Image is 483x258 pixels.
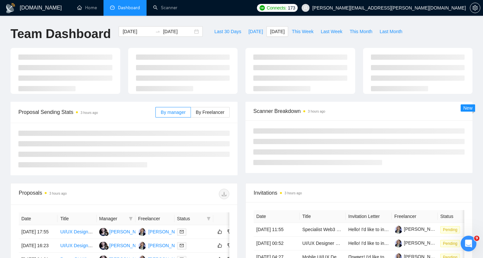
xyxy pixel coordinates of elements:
[123,28,152,35] input: Start date
[196,110,224,115] span: By Freelancer
[285,191,302,195] time: 3 hours ago
[248,28,263,35] span: [DATE]
[11,26,111,42] h1: Team Dashboard
[300,210,346,223] th: Title
[227,229,232,234] span: dislike
[19,212,57,225] th: Date
[321,28,342,35] span: Last Week
[270,28,285,35] span: [DATE]
[155,29,160,34] span: swap-right
[57,239,96,253] td: UI/UX Designer for iOS Productivity Application
[180,230,184,234] span: mail
[80,111,98,115] time: 3 hours ago
[129,217,133,221] span: filter
[155,29,160,34] span: to
[440,240,460,247] span: Pending
[60,243,156,248] a: UI/UX Designer for iOS Productivity Application
[18,108,155,116] span: Proposal Sending Stats
[394,240,442,246] a: [PERSON_NAME]
[218,243,222,248] span: like
[104,245,109,250] img: gigradar-bm.png
[99,243,147,248] a: RS[PERSON_NAME]
[138,229,186,234] a: YH[PERSON_NAME]
[463,105,472,111] span: New
[99,229,147,234] a: RS[PERSON_NAME]
[104,231,109,236] img: gigradar-bm.png
[110,5,115,10] span: dashboard
[218,229,222,234] span: like
[308,110,325,113] time: 3 hours ago
[5,3,16,13] img: logo
[253,107,465,115] span: Scanner Breakdown
[19,225,57,239] td: [DATE] 17:55
[57,212,96,225] th: Title
[138,228,146,236] img: YH
[288,26,317,37] button: This Week
[245,26,266,37] button: [DATE]
[346,26,376,37] button: This Month
[19,239,57,253] td: [DATE] 16:23
[161,110,185,115] span: By manager
[99,242,107,250] img: RS
[474,236,479,241] span: 9
[138,242,146,250] img: YH
[19,189,124,199] div: Proposals
[97,212,135,225] th: Manager
[135,212,174,225] th: Freelancer
[148,228,186,235] div: [PERSON_NAME]
[254,189,464,197] span: Invitations
[77,5,97,11] a: homeHome
[118,5,140,11] span: Dashboard
[379,28,402,35] span: Last Month
[267,4,287,11] span: Connects:
[440,226,460,233] span: Pending
[153,5,177,11] a: searchScanner
[394,239,402,247] img: c1OJkIx-IadjRms18ePMftOofhKLVhqZZQLjKjBy8mNgn5WQQo-UtPhwQ197ONuZaa
[440,241,463,246] a: Pending
[392,210,438,223] th: Freelancer
[226,228,234,236] button: dislike
[302,241,371,246] a: UI/UX Designer SaaS Homepage
[127,214,134,224] span: filter
[302,227,361,232] a: Specialist Web3 UI Designer
[470,3,480,13] button: setting
[292,28,313,35] span: This Week
[350,28,372,35] span: This Month
[109,242,147,249] div: [PERSON_NAME]
[394,226,442,232] a: [PERSON_NAME]
[226,242,234,249] button: dislike
[180,244,184,247] span: mail
[254,237,300,250] td: [DATE] 00:52
[300,237,346,250] td: UI/UX Designer SaaS Homepage
[470,5,480,11] a: setting
[288,4,295,11] span: 173
[163,28,193,35] input: End date
[205,214,212,224] span: filter
[216,242,224,249] button: like
[227,243,232,248] span: dislike
[254,223,300,237] td: [DATE] 11:55
[109,228,147,235] div: [PERSON_NAME]
[214,28,241,35] span: Last 30 Days
[216,228,224,236] button: like
[211,26,245,37] button: Last 30 Days
[440,227,463,232] a: Pending
[60,229,236,234] a: UI/UX Designer Needed to Create Concept Prototype for Sports Learning App (Figma)
[346,210,392,223] th: Invitation Letter
[57,225,96,239] td: UI/UX Designer Needed to Create Concept Prototype for Sports Learning App (Figma)
[317,26,346,37] button: Last Week
[303,6,308,10] span: user
[394,226,402,234] img: c1OJkIx-IadjRms18ePMftOofhKLVhqZZQLjKjBy8mNgn5WQQo-UtPhwQ197ONuZaa
[207,217,211,221] span: filter
[99,215,126,222] span: Manager
[99,228,107,236] img: RS
[138,243,186,248] a: YH[PERSON_NAME]
[461,236,476,251] iframe: Intercom live chat
[376,26,406,37] button: Last Month
[260,5,265,11] img: upwork-logo.png
[49,192,67,195] time: 3 hours ago
[254,210,300,223] th: Date
[148,242,186,249] div: [PERSON_NAME]
[177,215,204,222] span: Status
